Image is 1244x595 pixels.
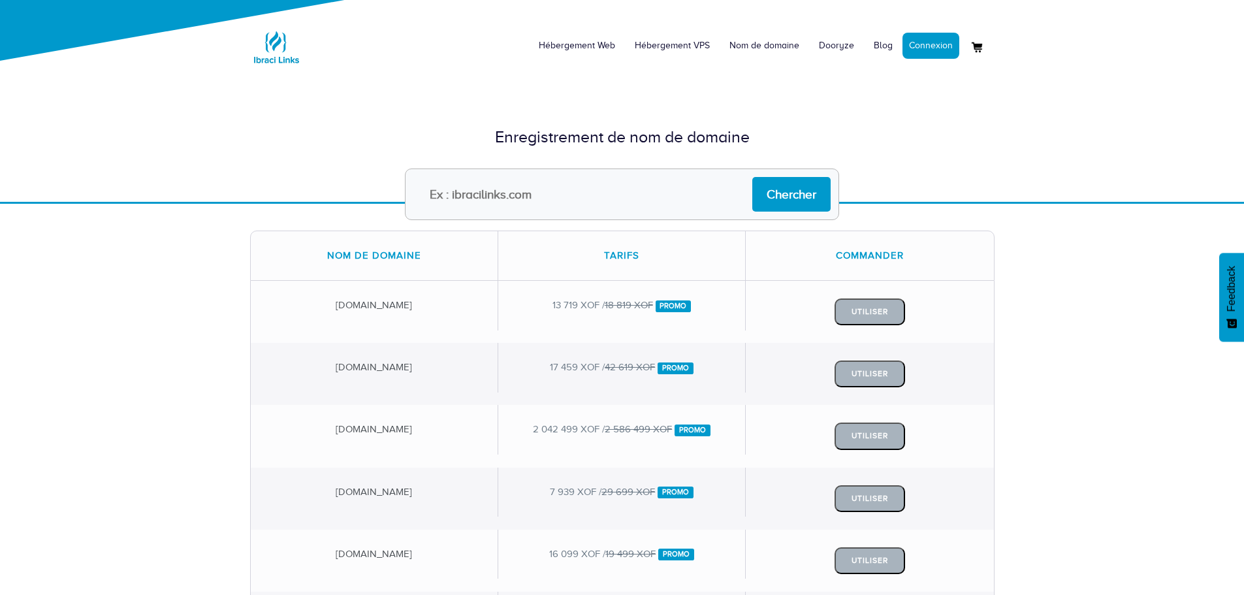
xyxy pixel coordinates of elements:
input: Ex : ibracilinks.com [405,169,839,220]
div: 17 459 XOF / [498,343,746,392]
div: 16 099 XOF / [498,530,746,579]
span: Promo [656,300,692,312]
div: 13 719 XOF / [498,281,746,330]
div: [DOMAIN_NAME] [251,405,498,454]
del: 2 586 499 XOF [605,424,672,434]
div: [DOMAIN_NAME] [251,468,498,517]
button: Utiliser [835,361,905,387]
a: Blog [864,26,902,65]
a: Connexion [902,33,959,59]
div: [DOMAIN_NAME] [251,343,498,392]
div: Commander [746,231,993,280]
del: 42 619 XOF [605,362,655,372]
a: Dooryze [809,26,864,65]
span: Promo [675,425,710,436]
input: Chercher [752,177,831,212]
a: Nom de domaine [720,26,809,65]
div: [DOMAIN_NAME] [251,281,498,330]
span: Promo [658,549,694,560]
a: Hébergement VPS [625,26,720,65]
a: Hébergement Web [529,26,625,65]
img: Logo Ibraci Links [250,21,302,73]
div: Tarifs [498,231,746,280]
button: Feedback - Afficher l’enquête [1219,253,1244,342]
span: Promo [658,487,694,498]
del: 19 499 XOF [605,549,656,559]
div: [DOMAIN_NAME] [251,530,498,579]
div: 2 042 499 XOF / [498,405,746,454]
button: Utiliser [835,298,905,325]
button: Utiliser [835,547,905,574]
button: Utiliser [835,485,905,512]
del: 18 819 XOF [605,300,653,310]
del: 29 699 XOF [601,487,655,497]
div: 7 939 XOF / [498,468,746,517]
span: Promo [658,362,694,374]
a: Logo Ibraci Links [250,10,302,73]
button: Utiliser [835,423,905,449]
span: Feedback [1226,266,1237,312]
div: Enregistrement de nom de domaine [250,125,995,149]
div: Nom de domaine [251,231,498,280]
